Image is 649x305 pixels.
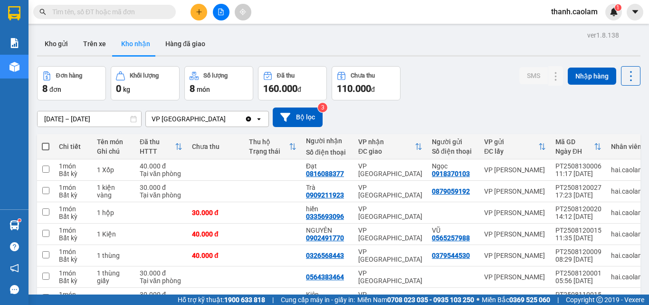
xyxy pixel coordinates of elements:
sup: 1 [18,219,21,222]
img: solution-icon [10,38,19,48]
div: 14:12 [DATE] [555,213,601,220]
div: 40.000 đ [140,162,182,170]
div: Chưa thu [351,72,375,79]
div: Bất kỳ [59,213,87,220]
div: 11:17 [DATE] [555,170,601,177]
img: logo-vxr [8,6,20,20]
button: Kho gửi [37,32,76,55]
span: 8 [190,83,195,94]
div: Số điện thoại [306,148,349,156]
div: 0326568443 [306,252,344,259]
div: Ngọc [432,162,475,170]
div: Ngày ĐH [555,148,594,155]
div: Nhân viên [611,143,644,150]
div: PT2508120015 [555,226,601,234]
th: Toggle SortBy [135,134,187,159]
svg: Clear value [245,115,252,123]
div: Kiên [306,291,349,298]
span: 8 [42,83,48,94]
div: 08:29 [DATE] [555,256,601,263]
div: 1 Xốp [97,166,130,174]
div: 0564383464 [306,273,344,281]
div: 0902491770 [306,234,344,242]
div: Trà [306,184,349,191]
div: hai.caolam [611,273,644,281]
button: Đơn hàng8đơn [37,66,106,100]
sup: 1 [615,4,621,11]
div: Trạng thái [249,148,289,155]
div: 1 hộp [97,209,130,216]
div: ĐC lấy [484,148,538,155]
div: Bất kỳ [59,234,87,242]
div: 1 món [59,184,87,191]
div: PT2508130006 [555,162,601,170]
span: notification [10,264,19,273]
div: Tên món [97,138,130,146]
span: Miền Bắc [482,295,550,305]
input: Selected VP Sài Gòn. [227,114,228,124]
div: hai.caolam [611,295,644,302]
div: 11:35 [DATE] [555,234,601,242]
span: | [557,295,559,305]
div: 1 món [59,162,87,170]
div: 1 món [59,269,87,277]
button: Trên xe [76,32,114,55]
th: Toggle SortBy [479,134,551,159]
input: Select a date range. [38,111,141,127]
span: caret-down [631,8,639,16]
button: Khối lượng0kg [111,66,180,100]
div: VP nhận [358,138,415,146]
span: ⚪️ [477,298,479,302]
div: 1 thùng [97,252,130,259]
div: Số lượng [203,72,228,79]
div: 1 món [59,226,87,234]
img: icon-new-feature [610,8,618,16]
span: file-add [218,9,224,15]
div: hai.caolam [611,187,644,195]
div: Khối lượng [130,72,159,79]
div: PT2508120001 [555,269,601,277]
img: warehouse-icon [10,62,19,72]
div: 0379544530 [432,252,470,259]
button: caret-down [627,4,643,20]
div: VP [PERSON_NAME] [484,209,546,216]
svg: open [255,115,263,123]
div: VP [GEOGRAPHIC_DATA] [358,226,422,242]
span: plus [196,9,202,15]
span: 160.000 [263,83,297,94]
div: Ghi chú [97,148,130,155]
div: VP [GEOGRAPHIC_DATA] [152,114,226,124]
div: hai.caolam [611,252,644,259]
span: kg [123,86,130,93]
div: VP [GEOGRAPHIC_DATA] [358,184,422,199]
div: hai.caolam [611,166,644,174]
div: Bất kỳ [59,256,87,263]
div: PT2508120027 [555,184,601,191]
button: Bộ lọc [273,108,323,127]
div: Tại văn phòng [140,191,182,199]
div: Chi tiết [59,143,87,150]
div: VP [PERSON_NAME] [484,166,546,174]
div: Đã thu [140,138,175,146]
div: VP [PERSON_NAME] [484,273,546,281]
span: Hỗ trợ kỹ thuật: [178,295,265,305]
span: | [272,295,274,305]
strong: 1900 633 818 [224,296,265,304]
div: 1 món [59,205,87,213]
div: 0565257988 [432,234,470,242]
div: 1 kiện vàng [97,184,130,199]
span: 1 [616,4,620,11]
div: Số điện thoại [432,148,475,155]
img: warehouse-icon [10,220,19,230]
div: 0879059192 [432,187,470,195]
span: 0 [116,83,121,94]
div: VP [PERSON_NAME] [484,187,546,195]
span: thanh.caolam [544,6,605,18]
div: 1 món [59,291,87,298]
div: VP [GEOGRAPHIC_DATA] [358,162,422,177]
div: 0909211923 [306,191,344,199]
button: Kho nhận [114,32,158,55]
div: 0335693096 [306,213,344,220]
div: 40.000 đ [192,230,239,238]
button: file-add [213,4,229,20]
